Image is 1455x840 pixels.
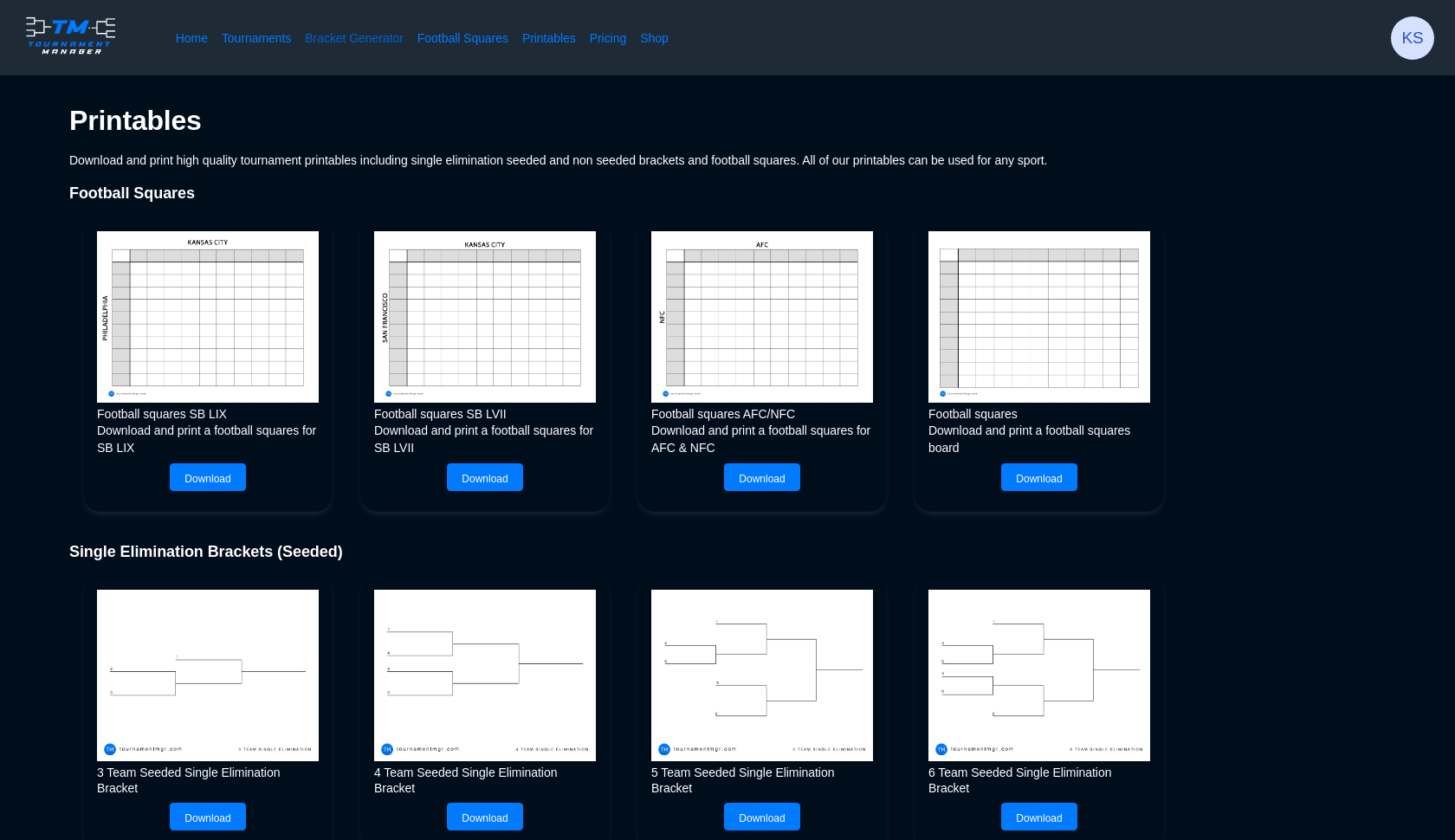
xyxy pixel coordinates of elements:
button: Download [724,463,799,491]
button: Download [1001,463,1077,491]
button: Download [1001,803,1077,830]
h2: Printables [69,103,1386,138]
span: Download and print a football squares for AFC & NFC [651,423,870,455]
h2: Football squares AFC/NFC [651,406,873,422]
h2: Football squares [928,406,1150,422]
a: Bracket Generator [305,29,404,47]
h2: Single Elimination Brackets (Seeded) [69,541,1386,562]
a: Pricing [590,29,626,47]
a: Football Squares [417,29,508,47]
span: Download and print a football squares board [928,423,1130,455]
h2: 3 Team Seeded Single Elimination Bracket [97,765,319,796]
img: Football squares AFC & NFC [651,231,873,403]
span: Download and print a football squares for SB LIX [97,423,316,455]
a: Tournaments [222,29,291,47]
img: Super Bowl squares preview [928,231,1150,403]
img: 5 Team Seeded Single Elimination Bracket [651,590,873,761]
a: Shop [640,29,669,47]
h2: Football Squares [69,183,1386,204]
div: keri sausman [1391,16,1434,60]
img: 4 Team Seeded Single Elimination Bracket [374,590,596,761]
img: Super Bowl LIX squares image [97,231,319,403]
img: 3 Team Seeded Single Elimination Bracket [97,590,319,761]
button: Download [170,803,245,830]
span: Download and print a football squares for SB LVII [374,423,593,455]
img: logo.ffa97a18e3bf2c7d.png [21,14,120,57]
button: Download [724,803,799,830]
button: Download [447,463,522,491]
button: KS [1391,16,1434,60]
a: Home [176,29,208,47]
h2: 6 Team Seeded Single Elimination Bracket [928,765,1150,796]
h2: 5 Team Seeded Single Elimination Bracket [651,765,873,796]
span: Download and print high quality tournament printables including single elimination seeded and non... [69,153,1047,167]
h2: Football squares SB LVII [374,406,596,422]
img: Super Bowl LVII squares image [374,231,596,403]
button: Download [447,803,522,830]
h2: 4 Team Seeded Single Elimination Bracket [374,765,596,796]
a: Printables [522,29,576,47]
button: Download [170,463,245,491]
img: 6 Team Seeded Single Elimination Bracket [928,590,1150,761]
h2: Football squares SB LIX [97,406,319,422]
